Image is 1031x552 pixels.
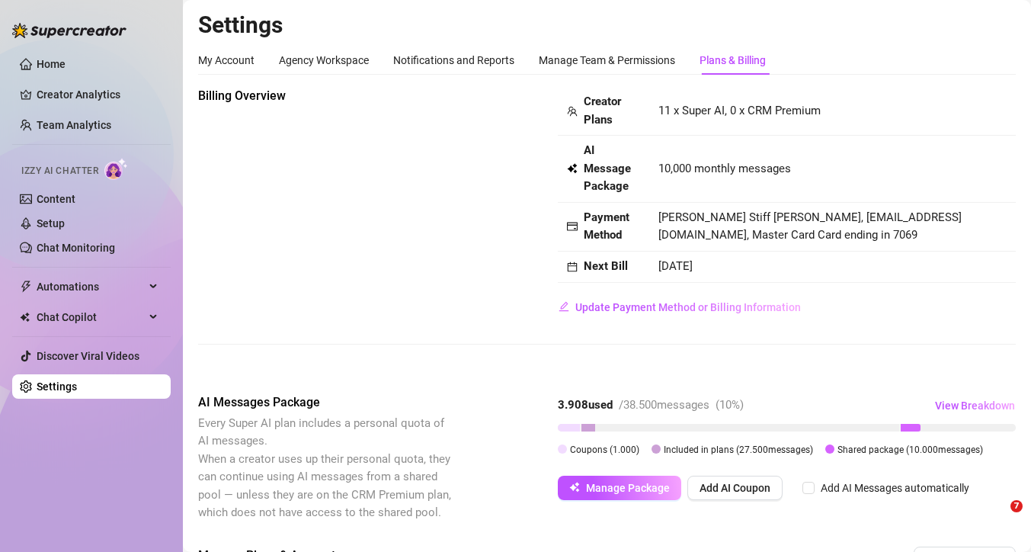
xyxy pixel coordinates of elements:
[567,106,578,117] span: team
[37,217,65,229] a: Setup
[198,393,454,412] span: AI Messages Package
[37,58,66,70] a: Home
[935,400,1015,412] span: View Breakdown
[586,482,670,494] span: Manage Package
[584,95,621,127] strong: Creator Plans
[37,380,77,393] a: Settings
[37,274,145,299] span: Automations
[700,52,766,69] div: Plans & Billing
[658,210,962,242] span: [PERSON_NAME] Stiff [PERSON_NAME], [EMAIL_ADDRESS][DOMAIN_NAME], Master Card Card ending in 7069
[934,393,1016,418] button: View Breakdown
[687,476,783,500] button: Add AI Coupon
[570,444,639,455] span: Coupons ( 1.000 )
[37,119,111,131] a: Team Analytics
[539,52,675,69] div: Manage Team & Permissions
[558,295,802,319] button: Update Payment Method or Billing Information
[12,23,126,38] img: logo-BBDzfeDw.svg
[658,259,693,273] span: [DATE]
[393,52,514,69] div: Notifications and Reports
[21,164,98,178] span: Izzy AI Chatter
[558,476,681,500] button: Manage Package
[658,104,821,117] span: 11 x Super AI, 0 x CRM Premium
[821,480,969,496] div: Add AI Messages automatically
[279,52,369,69] div: Agency Workspace
[198,52,255,69] div: My Account
[1010,500,1023,512] span: 7
[837,444,983,455] span: Shared package ( 10.000 messages)
[198,87,454,105] span: Billing Overview
[37,242,115,254] a: Chat Monitoring
[559,301,569,312] span: edit
[979,500,1016,537] iframe: Intercom live chat
[37,82,158,107] a: Creator Analytics
[20,281,32,293] span: thunderbolt
[37,193,75,205] a: Content
[198,11,1016,40] h2: Settings
[567,262,578,272] span: calendar
[664,444,813,455] span: Included in plans ( 27.500 messages)
[575,301,801,313] span: Update Payment Method or Billing Information
[700,482,770,494] span: Add AI Coupon
[658,160,791,178] span: 10,000 monthly messages
[37,350,139,362] a: Discover Viral Videos
[716,398,744,412] span: ( 10 %)
[584,143,631,193] strong: AI Message Package
[584,210,629,242] strong: Payment Method
[104,158,128,180] img: AI Chatter
[198,416,451,520] span: Every Super AI plan includes a personal quota of AI messages. When a creator uses up their person...
[558,398,613,412] strong: 3.908 used
[619,398,709,412] span: / 38.500 messages
[584,259,628,273] strong: Next Bill
[567,221,578,232] span: credit-card
[37,305,145,329] span: Chat Copilot
[20,312,30,323] img: Chat Copilot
